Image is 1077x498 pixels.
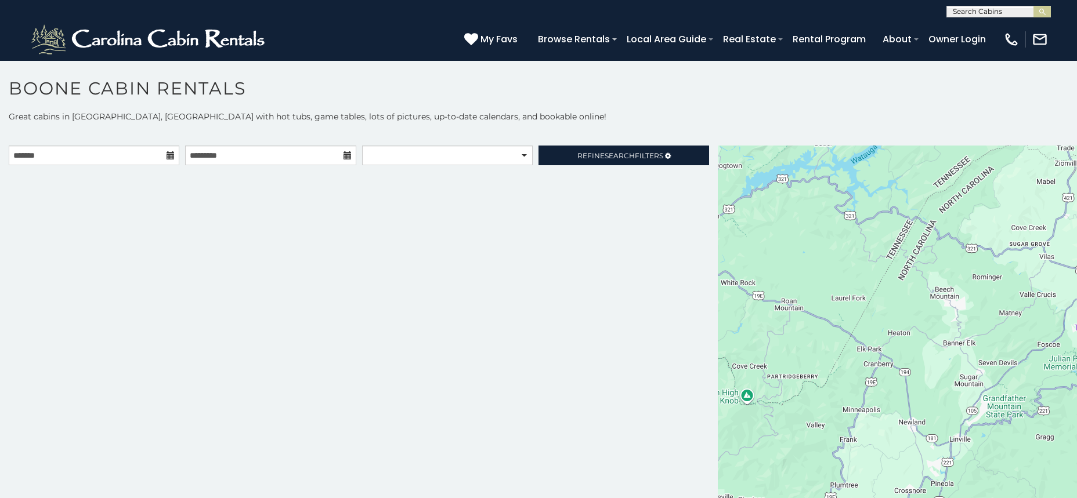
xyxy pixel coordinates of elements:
[1032,31,1048,48] img: mail-regular-white.png
[717,29,782,49] a: Real Estate
[923,29,992,49] a: Owner Login
[605,151,635,160] span: Search
[877,29,917,49] a: About
[464,32,521,47] a: My Favs
[538,146,709,165] a: RefineSearchFilters
[621,29,712,49] a: Local Area Guide
[577,151,663,160] span: Refine Filters
[480,32,518,46] span: My Favs
[29,22,270,57] img: White-1-2.png
[532,29,616,49] a: Browse Rentals
[1003,31,1020,48] img: phone-regular-white.png
[787,29,872,49] a: Rental Program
